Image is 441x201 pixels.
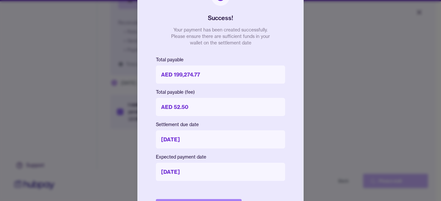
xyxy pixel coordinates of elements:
[156,89,285,95] p: Total payable (fee)
[156,130,285,148] p: [DATE]
[156,65,285,84] p: AED 199,274.77
[169,27,272,46] p: Your payment has been created successfully. Please ensure there are sufficient funds in your wall...
[156,121,285,128] p: Settlement due date
[156,56,285,63] p: Total payable
[156,98,285,116] p: AED 52.50
[156,163,285,181] p: [DATE]
[156,154,285,160] p: Expected payment date
[208,14,233,23] h2: Success!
